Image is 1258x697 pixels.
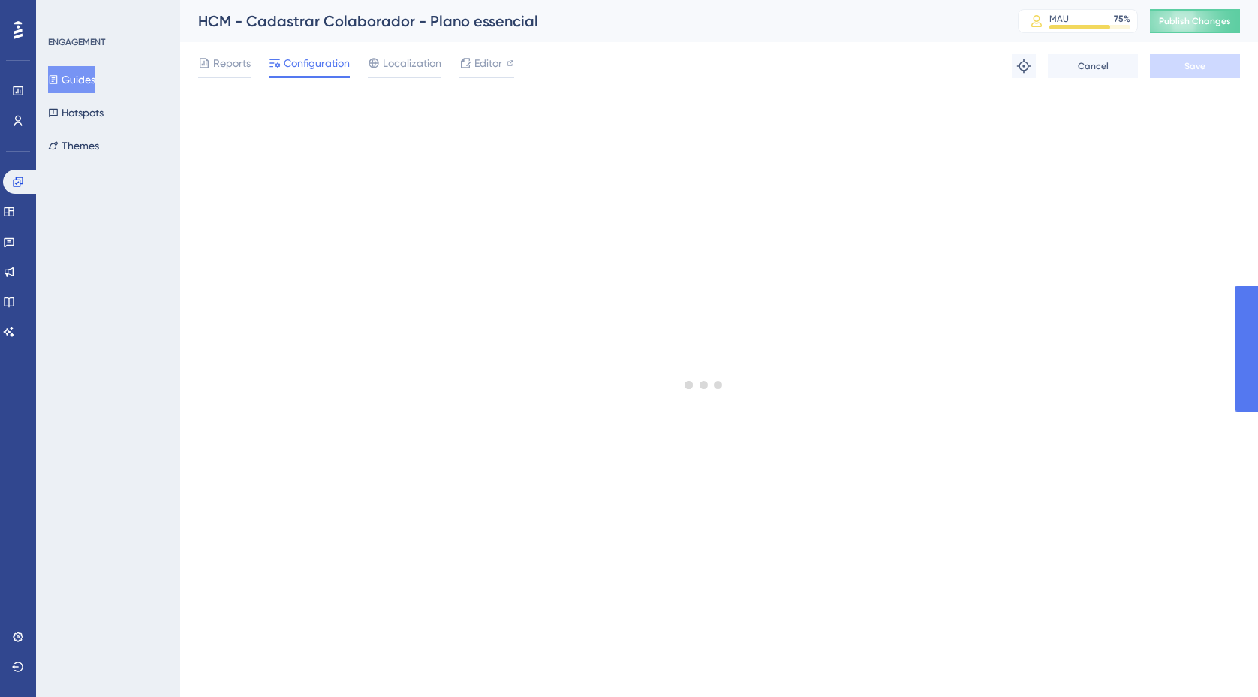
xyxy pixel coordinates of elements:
[1078,60,1109,72] span: Cancel
[1150,54,1240,78] button: Save
[284,54,350,72] span: Configuration
[383,54,441,72] span: Localization
[1048,54,1138,78] button: Cancel
[474,54,502,72] span: Editor
[198,11,980,32] div: HCM - Cadastrar Colaborador - Plano essencial
[213,54,251,72] span: Reports
[48,132,99,159] button: Themes
[1159,15,1231,27] span: Publish Changes
[48,36,105,48] div: ENGAGEMENT
[48,99,104,126] button: Hotspots
[1049,13,1069,25] div: MAU
[48,66,95,93] button: Guides
[1184,60,1205,72] span: Save
[1195,638,1240,683] iframe: UserGuiding AI Assistant Launcher
[1114,13,1130,25] div: 75 %
[1150,9,1240,33] button: Publish Changes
